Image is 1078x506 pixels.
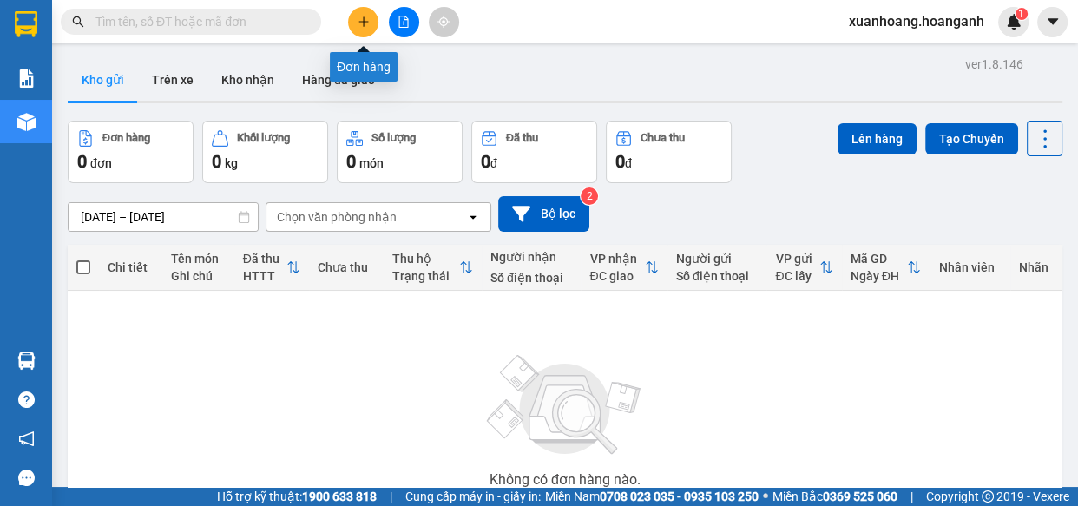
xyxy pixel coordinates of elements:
[17,69,36,88] img: solution-icon
[68,59,138,101] button: Kho gửi
[390,487,392,506] span: |
[490,156,497,170] span: đ
[217,487,377,506] span: Hỗ trợ kỹ thuật:
[171,252,226,266] div: Tên món
[108,260,154,274] div: Chi tiết
[1016,8,1028,20] sup: 1
[545,487,759,506] span: Miền Nam
[471,121,597,183] button: Đã thu0đ
[243,269,286,283] div: HTTT
[171,269,226,283] div: Ghi chú
[490,473,641,487] div: Không có đơn hàng nào.
[498,196,589,232] button: Bộ lọc
[466,210,480,224] svg: open
[481,151,490,172] span: 0
[775,252,818,266] div: VP gửi
[277,208,397,226] div: Chọn văn phòng nhận
[437,16,450,28] span: aim
[838,123,917,154] button: Lên hàng
[72,16,84,28] span: search
[1045,14,1061,30] span: caret-down
[346,151,356,172] span: 0
[1006,14,1022,30] img: icon-new-feature
[18,470,35,486] span: message
[243,252,286,266] div: Đã thu
[851,252,908,266] div: Mã GD
[490,271,573,285] div: Số điện thoại
[851,269,908,283] div: Ngày ĐH
[90,156,112,170] span: đơn
[835,10,998,32] span: xuanhoang.hoanganh
[615,151,625,172] span: 0
[288,59,389,101] button: Hàng đã giao
[600,490,759,503] strong: 0708 023 035 - 0935 103 250
[237,132,290,144] div: Khối lượng
[1037,7,1068,37] button: caret-down
[17,352,36,370] img: warehouse-icon
[337,121,463,183] button: Số lượng0món
[763,493,768,500] span: ⚪️
[15,11,37,37] img: logo-vxr
[842,245,930,291] th: Toggle SortBy
[910,487,913,506] span: |
[384,245,482,291] th: Toggle SortBy
[606,121,732,183] button: Chưa thu0đ
[490,250,573,264] div: Người nhận
[359,156,384,170] span: món
[212,151,221,172] span: 0
[641,132,685,144] div: Chưa thu
[358,16,370,28] span: plus
[938,260,1002,274] div: Nhân viên
[589,252,644,266] div: VP nhận
[581,245,667,291] th: Toggle SortBy
[589,269,644,283] div: ĐC giao
[925,123,1018,154] button: Tạo Chuyến
[138,59,207,101] button: Trên xe
[392,252,459,266] div: Thu hộ
[234,245,309,291] th: Toggle SortBy
[506,132,538,144] div: Đã thu
[676,252,759,266] div: Người gửi
[389,7,419,37] button: file-add
[348,7,378,37] button: plus
[581,187,598,205] sup: 2
[95,12,300,31] input: Tìm tên, số ĐT hoặc mã đơn
[18,430,35,447] span: notification
[392,269,459,283] div: Trạng thái
[405,487,541,506] span: Cung cấp máy in - giấy in:
[823,490,897,503] strong: 0369 525 060
[676,269,759,283] div: Số điện thoại
[982,490,994,503] span: copyright
[69,203,258,231] input: Select a date range.
[398,16,410,28] span: file-add
[775,269,818,283] div: ĐC lấy
[77,151,87,172] span: 0
[1019,260,1054,274] div: Nhãn
[68,121,194,183] button: Đơn hàng0đơn
[318,260,375,274] div: Chưa thu
[1018,8,1024,20] span: 1
[202,121,328,183] button: Khối lượng0kg
[371,132,416,144] div: Số lượng
[302,490,377,503] strong: 1900 633 818
[429,7,459,37] button: aim
[207,59,288,101] button: Kho nhận
[102,132,150,144] div: Đơn hàng
[18,391,35,408] span: question-circle
[478,345,652,466] img: svg+xml;base64,PHN2ZyBjbGFzcz0ibGlzdC1wbHVnX19zdmciIHhtbG5zPSJodHRwOi8vd3d3LnczLm9yZy8yMDAwL3N2Zy...
[225,156,238,170] span: kg
[766,245,841,291] th: Toggle SortBy
[17,113,36,131] img: warehouse-icon
[330,52,398,82] div: Đơn hàng
[625,156,632,170] span: đ
[965,55,1023,74] div: ver 1.8.146
[772,487,897,506] span: Miền Bắc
